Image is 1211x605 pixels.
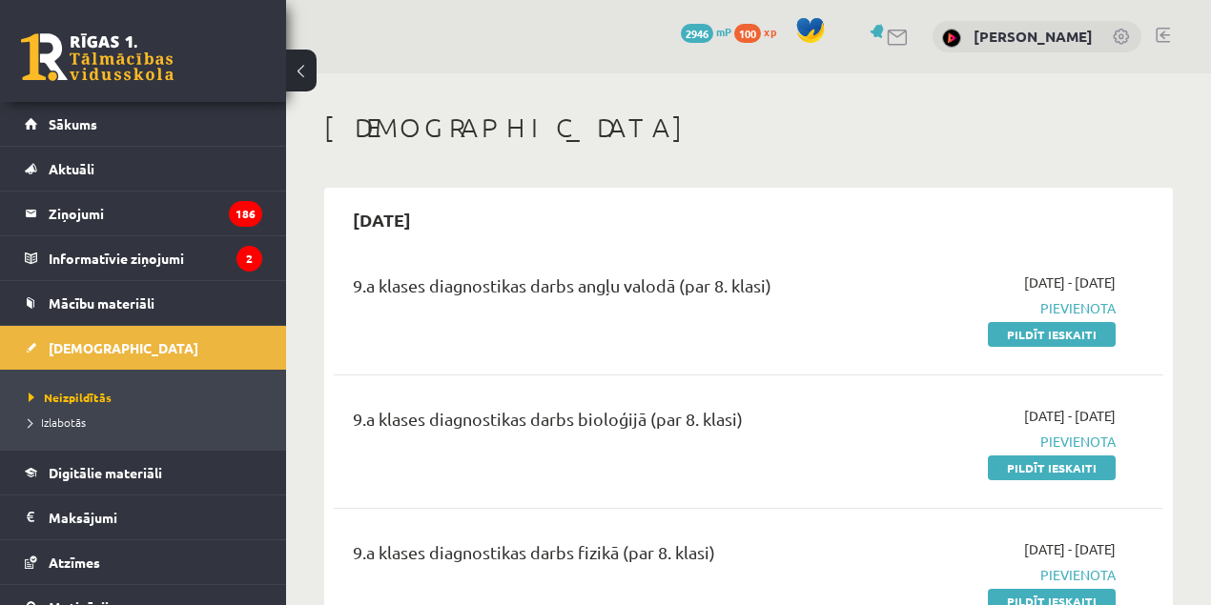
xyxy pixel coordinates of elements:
span: Aktuāli [49,160,94,177]
a: [DEMOGRAPHIC_DATA] [25,326,262,370]
a: Ziņojumi186 [25,192,262,235]
div: 9.a klases diagnostikas darbs angļu valodā (par 8. klasi) [353,272,852,308]
span: Mācību materiāli [49,294,154,312]
img: Marija Gudrenika [942,29,961,48]
a: 2946 mP [681,24,731,39]
div: 9.a klases diagnostikas darbs bioloģijā (par 8. klasi) [353,406,852,441]
a: Neizpildītās [29,389,267,406]
span: Digitālie materiāli [49,464,162,481]
a: Rīgas 1. Tālmācības vidusskola [21,33,174,81]
a: Informatīvie ziņojumi2 [25,236,262,280]
a: Maksājumi [25,495,262,539]
a: Sākums [25,102,262,146]
a: Digitālie materiāli [25,451,262,494]
span: Pievienota [880,298,1116,318]
span: 2946 [681,24,713,43]
a: [PERSON_NAME] [974,27,1093,46]
i: 2 [236,246,262,272]
span: Atzīmes [49,554,100,571]
a: Aktuāli [25,147,262,191]
span: [DATE] - [DATE] [1024,539,1116,559]
i: 186 [229,201,262,227]
h2: [DATE] [334,197,430,242]
span: mP [716,24,731,39]
h1: [DEMOGRAPHIC_DATA] [324,111,1173,144]
a: Mācību materiāli [25,281,262,325]
div: 9.a klases diagnostikas darbs fizikā (par 8. klasi) [353,539,852,575]
span: 100 [734,24,761,43]
span: xp [764,24,776,39]
legend: Maksājumi [49,495,262,539]
legend: Informatīvie ziņojumi [49,236,262,280]
span: Pievienota [880,432,1116,452]
span: [DATE] - [DATE] [1024,406,1116,426]
a: Izlabotās [29,413,267,431]
a: Atzīmes [25,540,262,584]
span: [DEMOGRAPHIC_DATA] [49,339,198,356]
span: [DATE] - [DATE] [1024,272,1116,292]
span: Pievienota [880,565,1116,585]
a: Pildīt ieskaiti [988,455,1116,480]
span: Sākums [49,115,97,132]
a: 100 xp [734,24,786,39]
a: Pildīt ieskaiti [988,322,1116,347]
legend: Ziņojumi [49,192,262,235]
span: Izlabotās [29,414,86,430]
span: Neizpildītās [29,390,112,405]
